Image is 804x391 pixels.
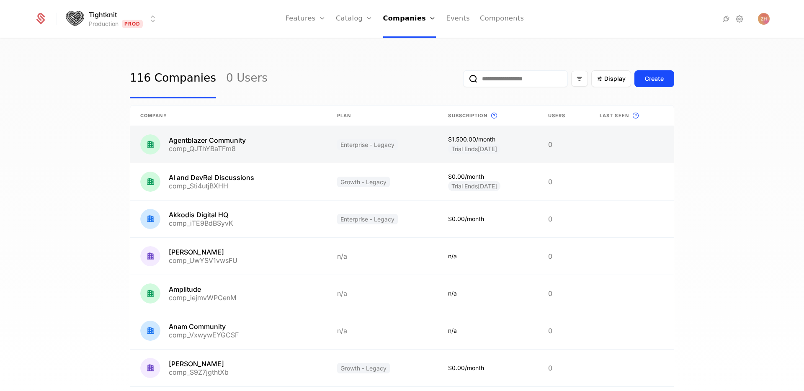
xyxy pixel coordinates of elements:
[122,20,143,28] span: Prod
[645,75,664,83] div: Create
[600,112,629,119] span: Last seen
[604,75,626,83] span: Display
[634,70,674,87] button: Create
[130,59,216,98] a: 116 Companies
[448,112,487,119] span: Subscription
[89,20,119,28] div: Production
[571,71,588,87] button: Filter options
[721,14,731,24] a: Integrations
[67,10,158,28] button: Select environment
[758,13,770,25] button: Open user button
[591,70,631,87] button: Display
[89,10,117,20] span: Tightknit
[327,105,438,126] th: Plan
[130,105,327,126] th: Company
[226,59,268,98] a: 0 Users
[64,9,85,29] img: Tightknit
[538,105,590,126] th: Users
[758,13,770,25] img: Zach Hawtof
[734,14,745,24] a: Settings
